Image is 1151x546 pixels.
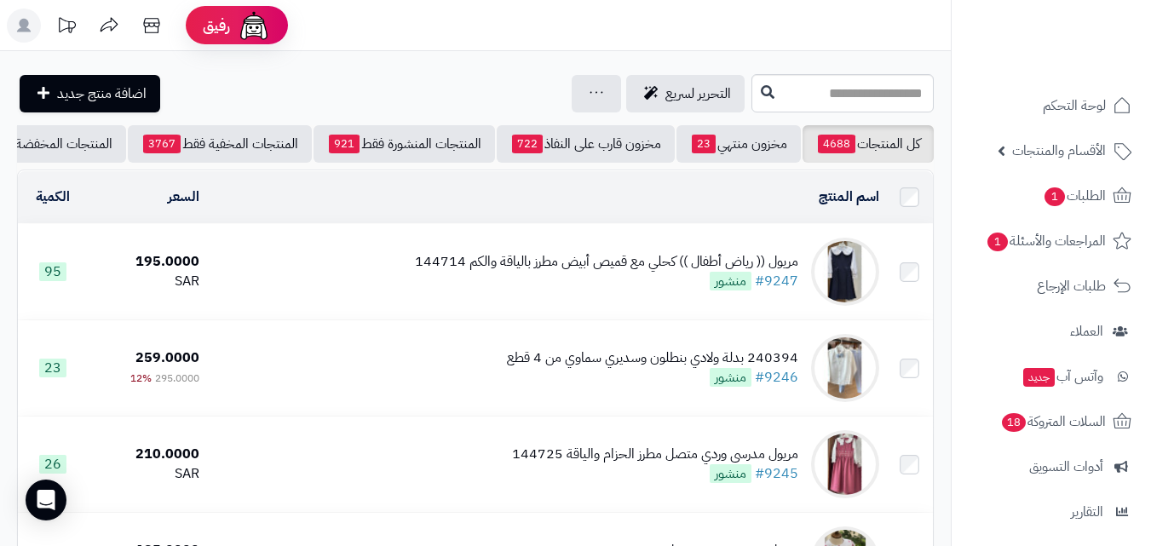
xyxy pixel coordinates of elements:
a: التقارير [962,491,1141,532]
a: المنتجات المنشورة فقط921 [314,125,495,163]
a: المراجعات والأسئلة1 [962,221,1141,262]
span: التقارير [1071,500,1103,524]
span: رفيق [203,15,230,36]
span: 921 [329,135,360,153]
a: اسم المنتج [819,187,879,207]
div: SAR [95,272,199,291]
span: طلبات الإرجاع [1037,274,1106,298]
img: logo-2.png [1035,14,1135,49]
span: لوحة التحكم [1043,94,1106,118]
span: العملاء [1070,319,1103,343]
span: 1 [1044,187,1066,207]
a: #9246 [755,367,798,388]
a: تحديثات المنصة [45,9,88,47]
a: السلات المتروكة18 [962,401,1141,442]
span: 1 [987,232,1009,252]
a: وآتس آبجديد [962,356,1141,397]
span: 295.0000 [155,371,199,386]
span: 23 [39,359,66,377]
a: #9245 [755,463,798,484]
a: كل المنتجات4688 [803,125,934,163]
a: المنتجات المخفية فقط3767 [128,125,312,163]
a: العملاء [962,311,1141,352]
span: 95 [39,262,66,281]
span: التحرير لسريع [665,83,731,104]
span: جديد [1023,368,1055,387]
span: منشور [710,368,751,387]
a: #9247 [755,271,798,291]
span: 18 [1001,412,1027,433]
div: 210.0000 [95,445,199,464]
span: 259.0000 [135,348,199,368]
div: مريول (( رياض أطفال )) كحلي مع قميص أبيض مطرز بالياقة والكم 144714 [415,252,798,272]
span: اضافة منتج جديد [57,83,147,104]
span: 3767 [143,135,181,153]
span: 12% [130,371,152,386]
div: 195.0000 [95,252,199,272]
div: SAR [95,464,199,484]
span: 722 [512,135,543,153]
span: المراجعات والأسئلة [986,229,1106,253]
div: Open Intercom Messenger [26,480,66,520]
span: 26 [39,455,66,474]
a: طلبات الإرجاع [962,266,1141,307]
span: 23 [692,135,716,153]
span: أدوات التسويق [1029,455,1103,479]
span: الطلبات [1043,184,1106,208]
a: لوحة التحكم [962,85,1141,126]
span: السلات المتروكة [1000,410,1106,434]
a: اضافة منتج جديد [20,75,160,112]
a: الكمية [36,187,70,207]
span: منشور [710,464,751,483]
a: التحرير لسريع [626,75,745,112]
img: مريول مدرسي وردي متصل مطرز الحزام والياقة 144725 [811,430,879,498]
a: أدوات التسويق [962,446,1141,487]
span: منشور [710,272,751,290]
a: الطلبات1 [962,175,1141,216]
a: مخزون منتهي23 [676,125,801,163]
span: وآتس آب [1022,365,1103,388]
img: ai-face.png [237,9,271,43]
a: السعر [168,187,199,207]
img: 240394 بدلة ولادي بنطلون وسديري سماوي من 4 قطع [811,334,879,402]
div: مريول مدرسي وردي متصل مطرز الحزام والياقة 144725 [512,445,798,464]
span: الأقسام والمنتجات [1012,139,1106,163]
div: 240394 بدلة ولادي بنطلون وسديري سماوي من 4 قطع [507,348,798,368]
a: مخزون قارب على النفاذ722 [497,125,675,163]
span: 4688 [818,135,855,153]
img: مريول (( رياض أطفال )) كحلي مع قميص أبيض مطرز بالياقة والكم 144714 [811,238,879,306]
